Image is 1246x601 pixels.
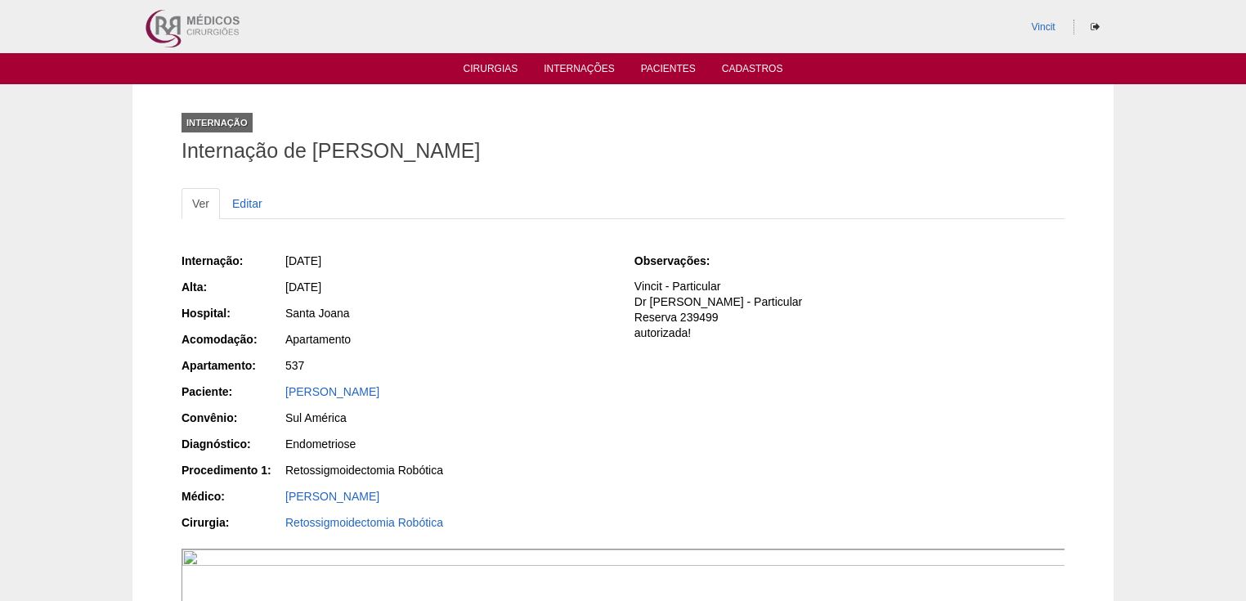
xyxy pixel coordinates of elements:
[285,254,321,267] span: [DATE]
[182,113,253,132] div: Internação
[634,253,737,269] div: Observações:
[182,514,284,531] div: Cirurgia:
[1091,22,1100,32] i: Sair
[722,63,783,79] a: Cadastros
[285,331,612,348] div: Apartamento
[182,410,284,426] div: Convênio:
[285,516,443,529] a: Retossigmoidectomia Robótica
[182,383,284,400] div: Paciente:
[182,331,284,348] div: Acomodação:
[285,490,379,503] a: [PERSON_NAME]
[464,63,518,79] a: Cirurgias
[285,305,612,321] div: Santa Joana
[285,280,321,294] span: [DATE]
[544,63,615,79] a: Internações
[182,188,220,219] a: Ver
[634,279,1064,341] p: Vincit - Particular Dr [PERSON_NAME] - Particular Reserva 239499 autorizada!
[182,357,284,374] div: Apartamento:
[182,305,284,321] div: Hospital:
[1032,21,1056,33] a: Vincit
[285,436,612,452] div: Endometriose
[182,436,284,452] div: Diagnóstico:
[182,462,284,478] div: Procedimento 1:
[182,141,1064,161] h1: Internação de [PERSON_NAME]
[182,279,284,295] div: Alta:
[222,188,273,219] a: Editar
[182,488,284,505] div: Médico:
[285,357,612,374] div: 537
[285,462,612,478] div: Retossigmoidectomia Robótica
[285,385,379,398] a: [PERSON_NAME]
[182,253,284,269] div: Internação:
[641,63,696,79] a: Pacientes
[285,410,612,426] div: Sul América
